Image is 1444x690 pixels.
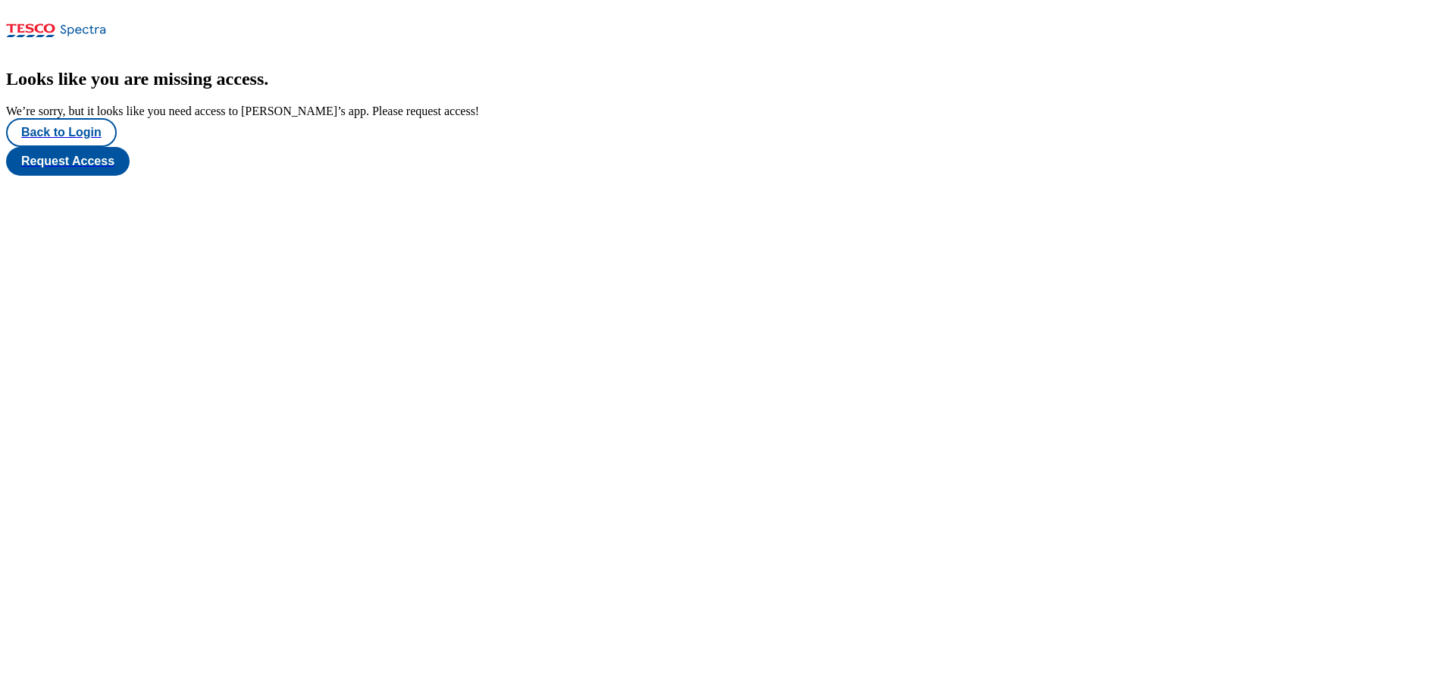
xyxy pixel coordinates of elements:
h2: Looks like you are missing access [6,69,1438,89]
a: Back to Login [6,118,1438,147]
div: We’re sorry, but it looks like you need access to [PERSON_NAME]’s app. Please request access! [6,105,1438,118]
a: Request Access [6,147,1438,176]
button: Back to Login [6,118,117,147]
span: . [264,69,268,89]
button: Request Access [6,147,130,176]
